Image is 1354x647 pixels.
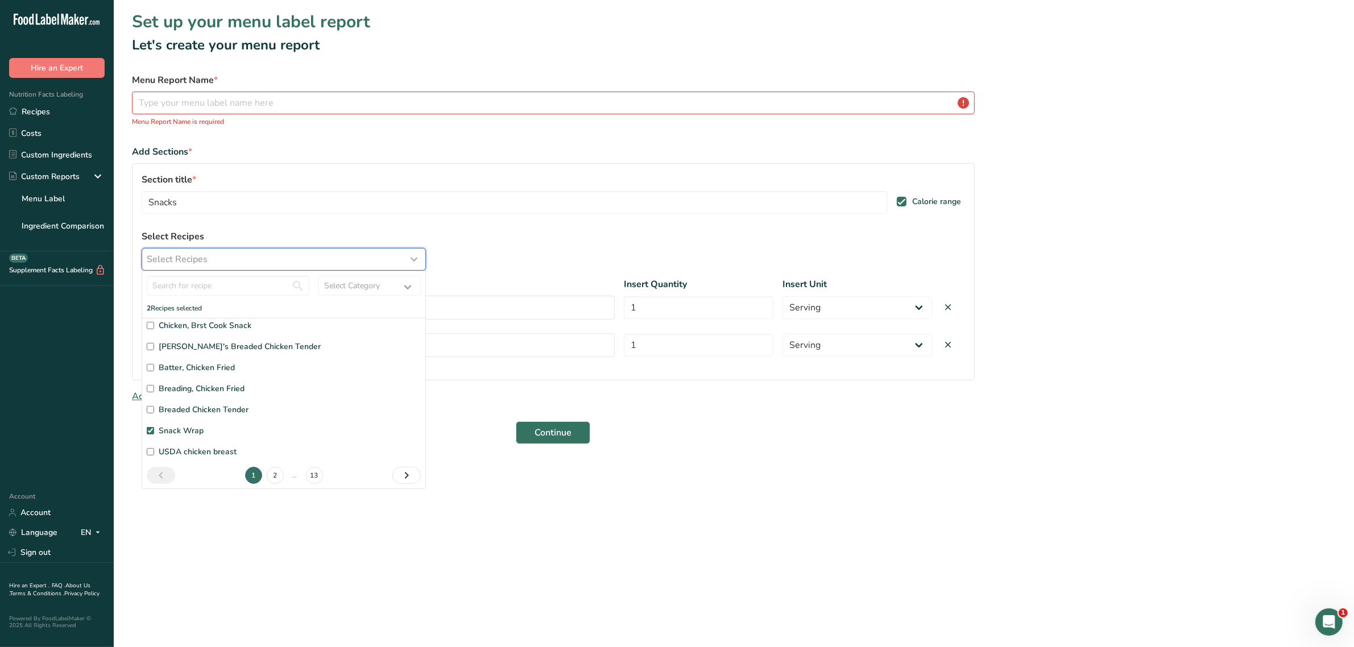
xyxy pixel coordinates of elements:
a: FAQ . [52,582,65,590]
div: Insert Quantity [624,277,773,291]
button: Continue [516,421,590,444]
span: Snack Wrap [159,425,204,437]
a: Privacy Policy [64,590,100,598]
input: [PERSON_NAME]'s Breaded Chicken Tender [147,343,154,350]
div: Add Sections [132,145,975,159]
span: USDA chicken breast [159,446,237,458]
a: Hire an Expert . [9,582,49,590]
h1: Set up your menu label report [132,9,1336,35]
label: Select Recipes [142,230,426,243]
span: Batter, Chicken Fried [159,362,235,374]
a: About Us . [9,582,90,598]
a: Page 2. [267,467,284,484]
span: Breaded Chicken Tender [159,404,249,416]
input: Chicken, Brst Cook Snack [147,322,154,329]
button: Select Recipes [142,248,426,271]
input: USDA chicken breast [147,448,154,455]
span: 1 [1339,608,1348,617]
input: Quantity [624,296,773,319]
input: Quantity [624,334,773,356]
span: Add new section [132,390,201,403]
span: Select Recipes [147,252,208,266]
div: Insert Unit [782,277,932,291]
div: Powered By FoodLabelMaker © 2025 All Rights Reserved [9,615,105,629]
input: Type your menu label name here [132,92,975,114]
span: Chicken, Brst Cook Snack [159,320,251,331]
iframe: Intercom live chat [1315,608,1343,636]
input: Breaded Chicken Tender [147,406,154,413]
p: Menu Report Name is required [132,117,975,127]
input: Search for recipe [147,276,309,296]
div: EN [81,526,105,540]
span: Continue [535,426,572,439]
a: Terms & Conditions . [10,590,64,598]
div: BETA [9,254,28,263]
a: Language [9,522,57,542]
span: Breading, Chicken Fried [159,383,245,395]
input: Snack Wrap [147,427,154,434]
a: Previous page [147,467,175,484]
div: Custom Reports [9,171,80,183]
button: Hire an Expert [9,58,105,78]
input: Batter, Chicken Fried [147,364,154,371]
label: Section title [142,173,888,186]
div: Recipes selected [142,303,425,313]
a: Next page [392,467,421,484]
span: Calorie range [906,197,961,207]
input: Type section title here [142,191,888,214]
h2: Let's create your menu report [132,35,1336,55]
label: Menu Report Name [132,73,975,87]
a: Page 13. [306,467,323,484]
input: Breading, Chicken Fried [147,385,154,392]
span: 2 [147,304,151,313]
span: [PERSON_NAME]'s Breaded Chicken Tender [159,341,321,352]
